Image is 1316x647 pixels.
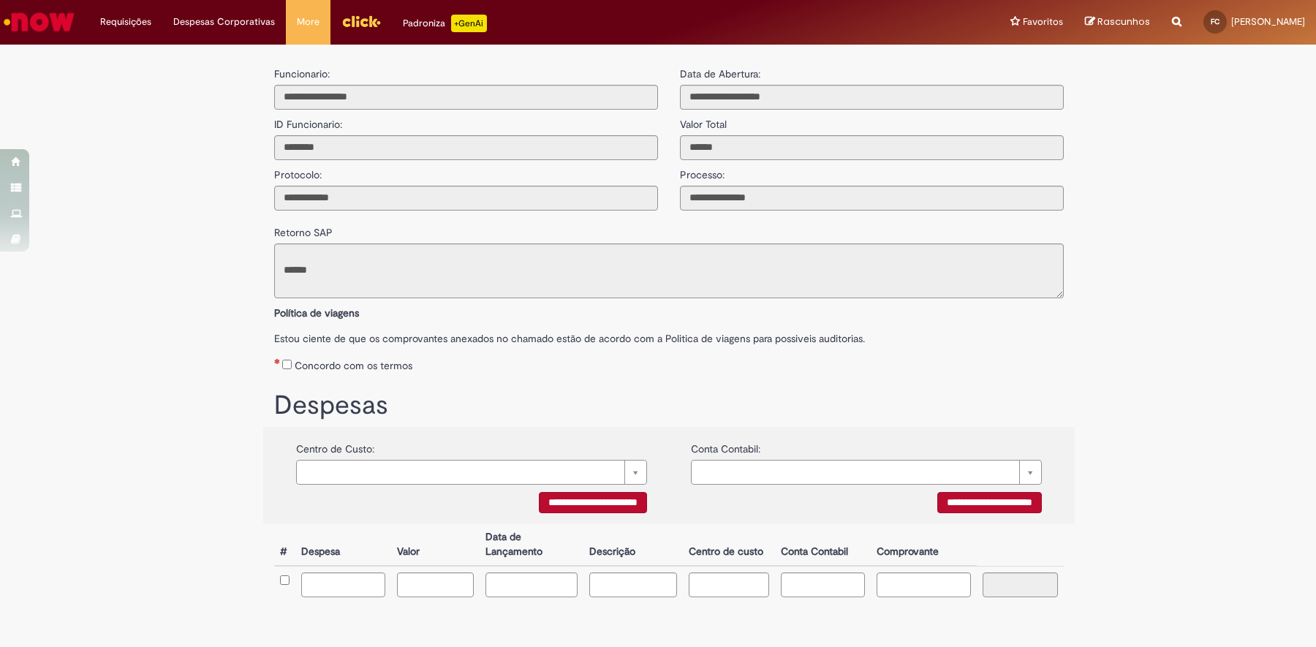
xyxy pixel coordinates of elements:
[480,524,583,566] th: Data de Lançamento
[683,524,776,566] th: Centro de custo
[296,434,374,456] label: Centro de Custo:
[680,160,725,182] label: Processo:
[1097,15,1150,29] span: Rascunhos
[451,15,487,32] p: +GenAi
[295,358,412,373] label: Concordo com os termos
[274,524,295,566] th: #
[274,160,322,182] label: Protocolo:
[100,15,151,29] span: Requisições
[1,7,77,37] img: ServiceNow
[274,324,1064,346] label: Estou ciente de que os comprovantes anexados no chamado estão de acordo com a Politica de viagens...
[775,524,870,566] th: Conta Contabil
[680,110,727,132] label: Valor Total
[274,391,1064,420] h1: Despesas
[680,67,760,81] label: Data de Abertura:
[871,524,977,566] th: Comprovante
[1085,15,1150,29] a: Rascunhos
[274,67,330,81] label: Funcionario:
[297,15,319,29] span: More
[274,218,333,240] label: Retorno SAP
[583,524,683,566] th: Descrição
[1023,15,1063,29] span: Favoritos
[173,15,275,29] span: Despesas Corporativas
[1211,17,1219,26] span: FC
[391,524,480,566] th: Valor
[691,460,1042,485] a: Limpar campo {0}
[403,15,487,32] div: Padroniza
[295,524,391,566] th: Despesa
[274,306,359,319] b: Política de viagens
[691,434,760,456] label: Conta Contabil:
[1231,15,1305,28] span: [PERSON_NAME]
[341,10,381,32] img: click_logo_yellow_360x200.png
[296,460,647,485] a: Limpar campo {0}
[274,110,342,132] label: ID Funcionario:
